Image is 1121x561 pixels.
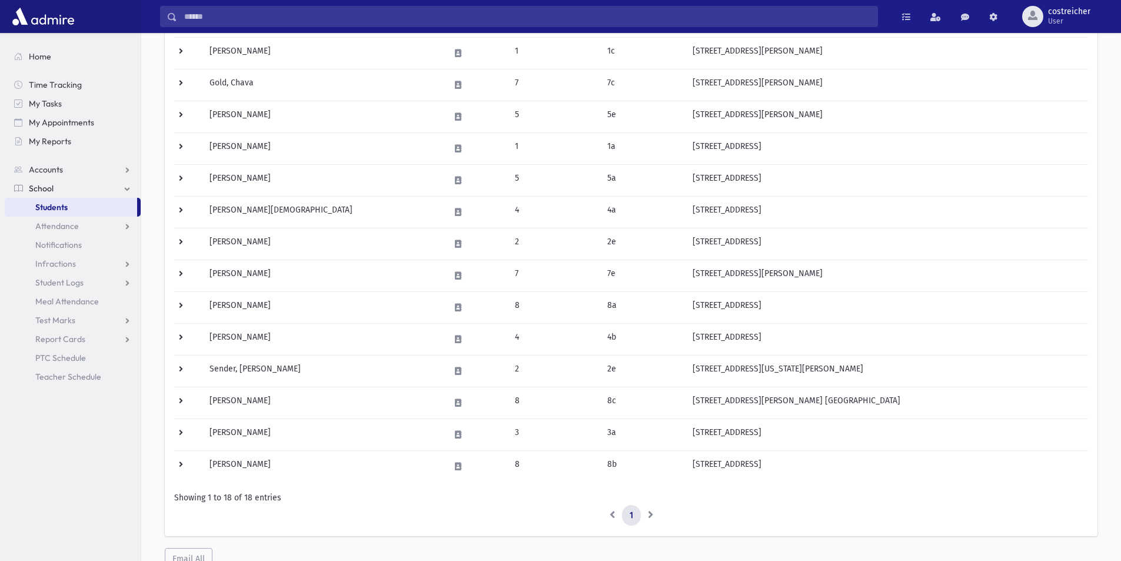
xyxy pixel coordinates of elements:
td: 4 [508,196,600,228]
td: [STREET_ADDRESS] [686,228,1088,260]
td: 4b [600,323,686,355]
img: AdmirePro [9,5,77,28]
span: Infractions [35,258,76,269]
a: Students [5,198,137,217]
span: Meal Attendance [35,296,99,307]
td: [STREET_ADDRESS] [686,323,1088,355]
span: Time Tracking [29,79,82,90]
span: Students [35,202,68,213]
span: My Appointments [29,117,94,128]
span: PTC Schedule [35,353,86,363]
td: 1c [600,37,686,69]
td: 7 [508,69,600,101]
td: [STREET_ADDRESS] [686,164,1088,196]
span: School [29,183,54,194]
td: 2 [508,355,600,387]
a: Notifications [5,235,141,254]
td: [PERSON_NAME] [202,387,443,419]
a: Student Logs [5,273,141,292]
a: Report Cards [5,330,141,348]
td: 7c [600,69,686,101]
span: Notifications [35,240,82,250]
td: [STREET_ADDRESS] [686,419,1088,450]
span: Teacher Schedule [35,371,101,382]
span: Home [29,51,51,62]
td: [PERSON_NAME][DEMOGRAPHIC_DATA] [202,196,443,228]
a: My Appointments [5,113,141,132]
td: 2 [508,228,600,260]
td: [STREET_ADDRESS][US_STATE][PERSON_NAME] [686,355,1088,387]
a: Accounts [5,160,141,179]
td: 3a [600,419,686,450]
td: [PERSON_NAME] [202,291,443,323]
span: Attendance [35,221,79,231]
a: Meal Attendance [5,292,141,311]
td: [STREET_ADDRESS] [686,196,1088,228]
td: [PERSON_NAME] [202,37,443,69]
td: 8a [600,291,686,323]
a: Attendance [5,217,141,235]
td: 8 [508,291,600,323]
td: 2e [600,228,686,260]
td: [PERSON_NAME] [202,101,443,132]
td: [PERSON_NAME] [202,323,443,355]
span: Student Logs [35,277,84,288]
td: [PERSON_NAME] [202,419,443,450]
td: 2e [600,355,686,387]
td: 1 [508,132,600,164]
a: Time Tracking [5,75,141,94]
a: Home [5,47,141,66]
td: 5a [600,164,686,196]
td: [STREET_ADDRESS][PERSON_NAME] [686,69,1088,101]
span: My Reports [29,136,71,147]
td: 8c [600,387,686,419]
td: 5 [508,101,600,132]
td: 1 [508,37,600,69]
a: PTC Schedule [5,348,141,367]
td: [PERSON_NAME] [202,228,443,260]
td: 4 [508,323,600,355]
span: Report Cards [35,334,85,344]
td: 5 [508,164,600,196]
span: My Tasks [29,98,62,109]
a: My Tasks [5,94,141,113]
td: [STREET_ADDRESS][PERSON_NAME] [686,37,1088,69]
a: Teacher Schedule [5,367,141,386]
td: [STREET_ADDRESS][PERSON_NAME] [GEOGRAPHIC_DATA] [686,387,1088,419]
td: 7e [600,260,686,291]
td: [STREET_ADDRESS] [686,450,1088,482]
td: 3 [508,419,600,450]
span: Test Marks [35,315,75,326]
td: 7 [508,260,600,291]
span: Accounts [29,164,63,175]
a: Test Marks [5,311,141,330]
span: costreicher [1048,7,1090,16]
td: Sender, [PERSON_NAME] [202,355,443,387]
a: My Reports [5,132,141,151]
td: [STREET_ADDRESS] [686,291,1088,323]
td: [STREET_ADDRESS][PERSON_NAME] [686,260,1088,291]
td: [PERSON_NAME] [202,164,443,196]
td: [PERSON_NAME] [202,450,443,482]
td: Gold, Chava [202,69,443,101]
a: Infractions [5,254,141,273]
a: 1 [622,505,641,526]
td: [PERSON_NAME] [202,260,443,291]
td: 4a [600,196,686,228]
td: [PERSON_NAME] [202,132,443,164]
input: Search [177,6,877,27]
div: Showing 1 to 18 of 18 entries [174,492,1088,504]
td: 5e [600,101,686,132]
td: 8 [508,387,600,419]
td: 8 [508,450,600,482]
td: [STREET_ADDRESS] [686,132,1088,164]
td: 1a [600,132,686,164]
td: [STREET_ADDRESS][PERSON_NAME] [686,101,1088,132]
td: 8b [600,450,686,482]
span: User [1048,16,1090,26]
a: School [5,179,141,198]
